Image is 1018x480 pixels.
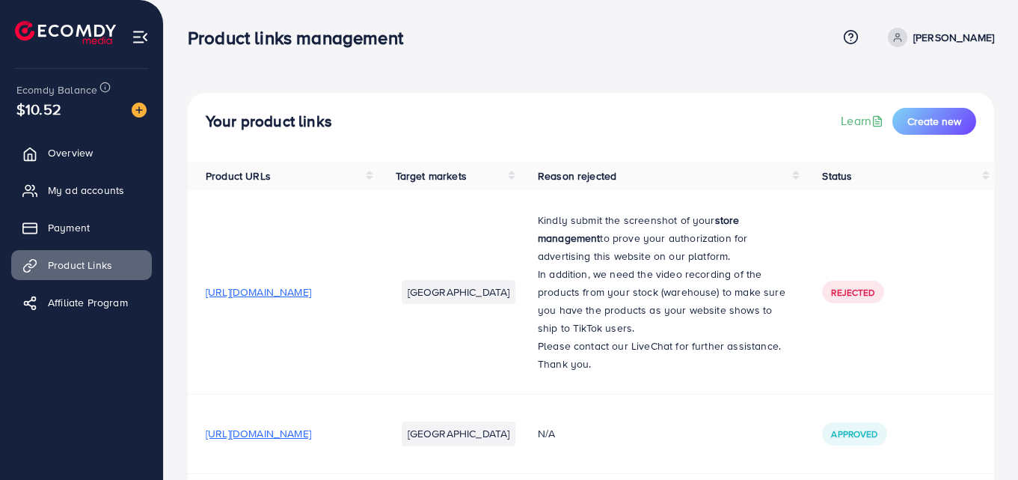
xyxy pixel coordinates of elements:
[538,337,786,373] p: Please contact our LiveChat for further assistance. Thank you.
[132,28,149,46] img: menu
[396,168,467,183] span: Target markets
[188,27,415,49] h3: Product links management
[48,183,124,198] span: My ad accounts
[913,28,994,46] p: [PERSON_NAME]
[206,426,311,441] span: [URL][DOMAIN_NAME]
[11,138,152,168] a: Overview
[954,413,1007,469] iframe: Chat
[132,103,147,118] img: image
[538,168,616,183] span: Reason rejected
[907,114,961,129] span: Create new
[11,175,152,205] a: My ad accounts
[48,145,93,160] span: Overview
[11,288,152,318] a: Affiliate Program
[48,258,112,273] span: Product Links
[15,21,116,44] img: logo
[841,112,886,130] a: Learn
[16,98,61,120] span: $10.52
[892,108,976,135] button: Create new
[538,265,786,337] p: In addition, we need the video recording of the products from your stock (warehouse) to make sure...
[16,82,97,97] span: Ecomdy Balance
[206,112,332,131] h4: Your product links
[538,426,555,441] span: N/A
[48,220,90,235] span: Payment
[402,422,516,446] li: [GEOGRAPHIC_DATA]
[831,286,874,299] span: Rejected
[831,428,877,440] span: Approved
[402,280,516,304] li: [GEOGRAPHIC_DATA]
[206,285,311,300] span: [URL][DOMAIN_NAME]
[882,28,994,47] a: [PERSON_NAME]
[206,168,271,183] span: Product URLs
[538,211,786,265] p: Kindly submit the screenshot of your to prove your authorization for advertising this website on ...
[48,295,128,310] span: Affiliate Program
[11,213,152,243] a: Payment
[822,168,852,183] span: Status
[11,250,152,280] a: Product Links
